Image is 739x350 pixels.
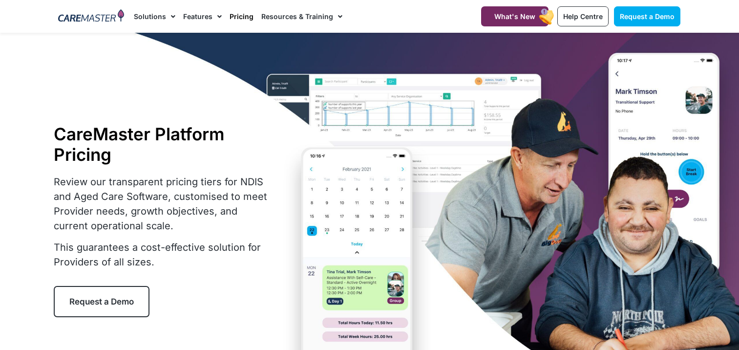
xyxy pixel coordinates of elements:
[494,12,535,21] span: What's New
[54,240,274,269] p: This guarantees a cost-effective solution for Providers of all sizes.
[69,297,134,306] span: Request a Demo
[54,175,274,233] p: Review our transparent pricing tiers for NDIS and Aged Care Software, customised to meet Provider...
[614,6,680,26] a: Request a Demo
[54,286,149,317] a: Request a Demo
[54,124,274,165] h1: CareMaster Platform Pricing
[563,12,603,21] span: Help Centre
[620,12,675,21] span: Request a Demo
[557,6,609,26] a: Help Centre
[481,6,549,26] a: What's New
[58,9,124,24] img: CareMaster Logo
